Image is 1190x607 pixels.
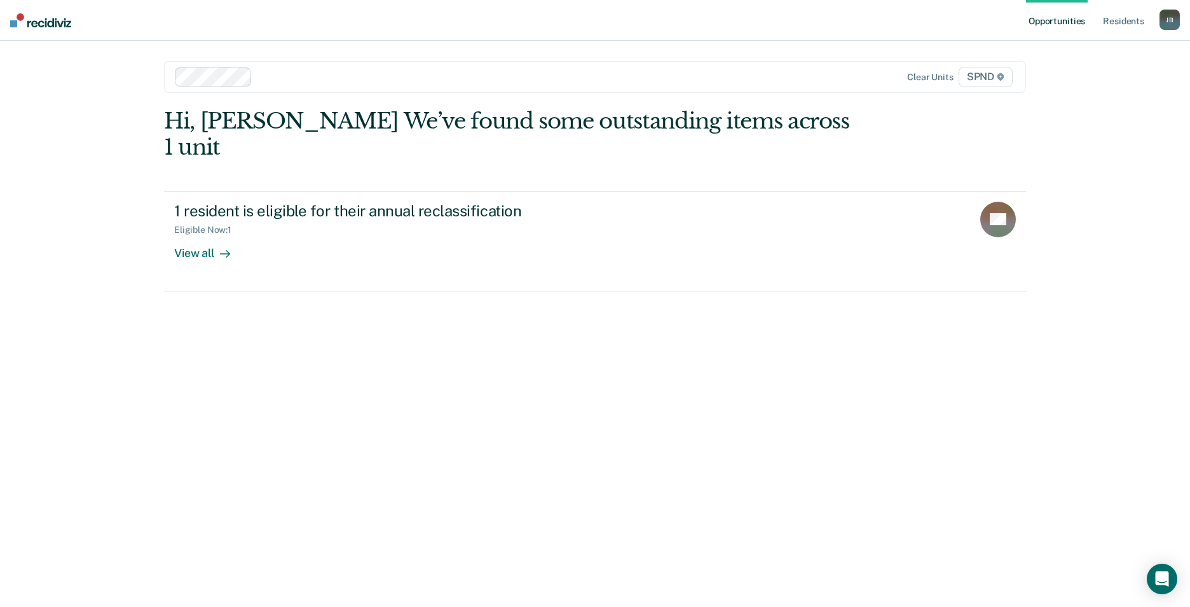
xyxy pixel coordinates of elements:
div: Hi, [PERSON_NAME] We’ve found some outstanding items across 1 unit [164,108,854,160]
span: SPND [959,67,1013,87]
div: Open Intercom Messenger [1147,564,1177,594]
img: Recidiviz [10,13,71,27]
button: JB [1159,10,1180,30]
div: J B [1159,10,1180,30]
div: 1 resident is eligible for their annual reclassification [174,202,620,220]
a: 1 resident is eligible for their annual reclassificationEligible Now:1View all [164,191,1026,291]
div: Clear units [907,72,954,83]
div: Eligible Now : 1 [174,225,242,235]
div: View all [174,235,245,260]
